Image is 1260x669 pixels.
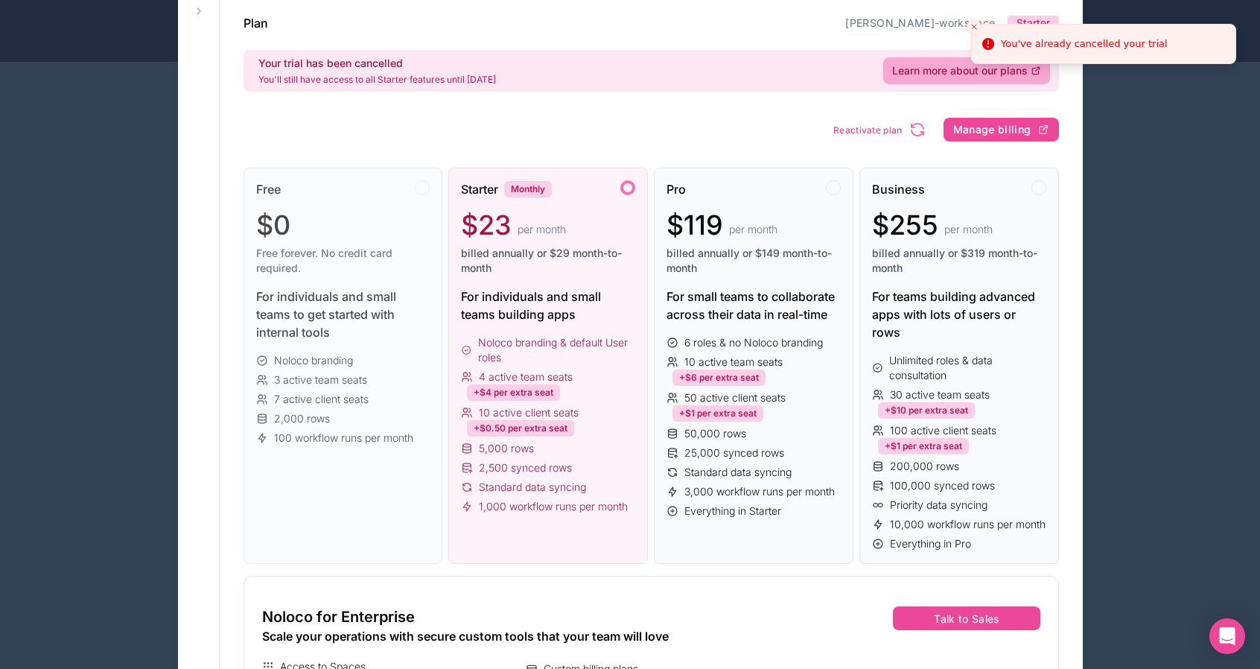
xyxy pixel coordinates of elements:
[878,438,969,454] div: +$1 per extra seat
[262,606,415,627] span: Noloco for Enterprise
[274,353,353,368] span: Noloco branding
[461,180,498,198] span: Starter
[684,335,823,350] span: 6 roles & no Noloco branding
[479,480,586,495] span: Standard data syncing
[666,180,686,198] span: Pro
[828,115,932,144] button: Reactivate plan
[479,460,572,475] span: 2,500 synced rows
[684,426,746,441] span: 50,000 rows
[944,222,993,237] span: per month
[953,123,1031,136] span: Manage billing
[258,56,496,71] h2: Your trial has been cancelled
[256,288,430,341] div: For individuals and small teams to get started with internal tools
[274,392,369,407] span: 7 active client seats
[890,498,987,513] span: Priority data syncing
[666,210,723,240] span: $119
[729,222,777,237] span: per month
[889,353,1046,383] span: Unlimited roles & data consultation
[467,384,560,401] div: +$4 per extra seat
[461,288,635,323] div: For individuals and small teams building apps
[684,504,781,519] span: Everything in Starter
[872,180,925,198] span: Business
[684,446,784,460] span: 25,000 synced rows
[944,118,1059,142] button: Manage billing
[461,246,635,276] span: billed annually or $29 month-to-month
[890,423,996,438] span: 100 active client seats
[1001,37,1168,51] div: You've already cancelled your trial
[833,124,903,136] span: Reactivate plan
[892,63,1028,78] span: Learn more about our plans
[890,478,995,493] span: 100,000 synced rows
[684,355,783,370] span: 10 active team seats
[256,246,430,276] span: Free forever. No credit card required.
[845,16,995,29] a: [PERSON_NAME]-workspace
[666,288,841,323] div: For small teams to collaborate across their data in real-time
[872,246,1046,276] span: billed annually or $319 month-to-month
[872,288,1046,341] div: For teams building advanced apps with lots of users or rows
[684,484,835,499] span: 3,000 workflow runs per month
[258,74,496,86] p: You'll still have access to all Starter features until [DATE]
[893,606,1040,630] button: Talk to Sales
[274,411,330,426] span: 2,000 rows
[890,517,1046,532] span: 10,000 workflow runs per month
[504,181,552,197] div: Monthly
[890,387,990,402] span: 30 active team seats
[244,14,268,32] h1: Plan
[461,210,512,240] span: $23
[666,246,841,276] span: billed annually or $149 month-to-month
[256,180,281,198] span: Free
[890,536,971,551] span: Everything in Pro
[672,405,763,422] div: +$1 per extra seat
[1209,618,1245,654] div: Open Intercom Messenger
[684,465,792,480] span: Standard data syncing
[467,420,574,437] div: +$0.50 per extra seat
[672,370,766,386] div: +$6 per extra seat
[883,57,1050,84] a: Learn more about our plans
[967,19,981,34] button: Close toast
[478,335,635,365] span: Noloco branding & default User roles
[274,431,413,446] span: 100 workflow runs per month
[878,402,975,419] div: +$10 per extra seat
[479,441,534,456] span: 5,000 rows
[890,459,959,474] span: 200,000 rows
[684,390,786,405] span: 50 active client seats
[262,627,784,645] div: Scale your operations with secure custom tools that your team will love
[256,210,290,240] span: $0
[872,210,938,240] span: $255
[479,370,573,384] span: 4 active team seats
[518,222,566,237] span: per month
[479,405,579,420] span: 10 active client seats
[274,372,367,387] span: 3 active team seats
[479,499,628,514] span: 1,000 workflow runs per month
